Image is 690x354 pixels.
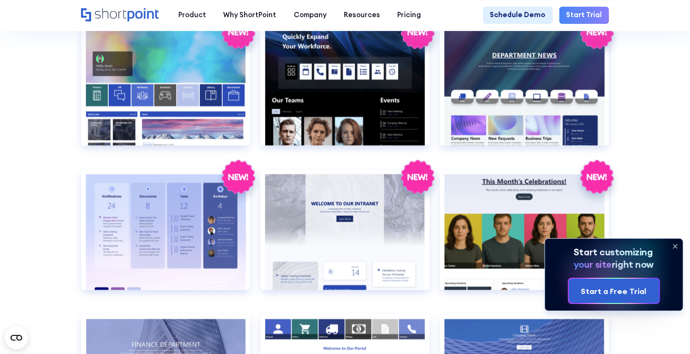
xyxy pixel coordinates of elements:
[81,170,250,304] a: HR 7
[285,7,335,24] a: Company
[397,10,421,20] div: Pricing
[569,279,659,303] a: Start a Free Trial
[440,25,609,159] a: HR 6
[294,10,327,20] div: Company
[81,8,161,23] a: Home
[559,7,609,24] a: Start Trial
[170,7,215,24] a: Product
[389,7,430,24] a: Pricing
[224,10,277,20] div: Why ShortPoint
[335,7,389,24] a: Resources
[483,7,553,24] a: Schedule Demo
[642,308,690,354] iframe: Chat Widget
[5,326,28,349] button: Open CMP widget
[260,25,430,159] a: HR 5
[344,10,380,20] div: Resources
[642,308,690,354] div: Widget de chat
[440,170,609,304] a: HR 9
[581,285,647,297] div: Start a Free Trial
[178,10,206,20] div: Product
[260,170,430,304] a: HR 8
[215,7,285,24] a: Why ShortPoint
[81,25,250,159] a: HR 4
